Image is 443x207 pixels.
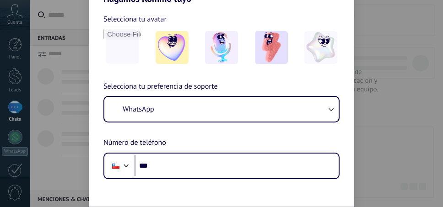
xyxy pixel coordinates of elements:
[103,13,167,25] span: Selecciona tu avatar
[104,97,339,122] button: WhatsApp
[304,31,337,64] img: -4.jpeg
[123,105,154,114] span: WhatsApp
[103,137,166,149] span: Número de teléfono
[255,31,288,64] img: -3.jpeg
[103,81,218,93] span: Selecciona tu preferencia de soporte
[156,31,189,64] img: -1.jpeg
[107,156,124,175] div: Chile: + 56
[205,31,238,64] img: -2.jpeg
